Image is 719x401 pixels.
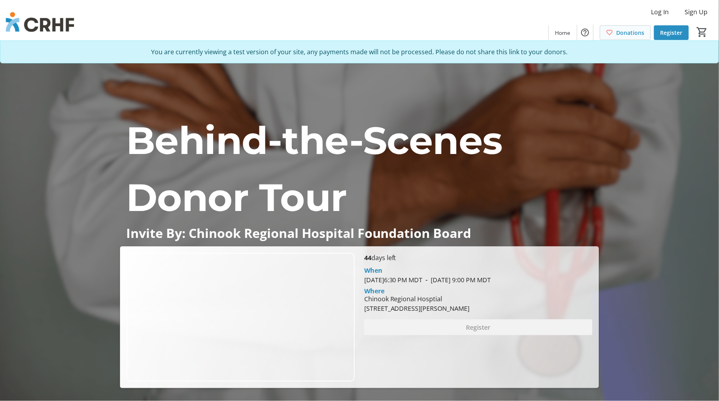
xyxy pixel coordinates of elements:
[685,7,708,17] span: Sign Up
[364,288,384,294] div: Where
[695,25,710,39] button: Cart
[654,25,689,40] a: Register
[364,253,371,262] span: 44
[364,266,382,275] div: When
[364,276,423,284] span: [DATE] 6:30 PM MDT
[660,29,683,37] span: Register
[577,25,593,40] button: Help
[679,6,714,18] button: Sign Up
[549,25,577,40] a: Home
[617,29,645,37] span: Donations
[364,304,470,313] div: [STREET_ADDRESS][PERSON_NAME]
[645,6,675,18] button: Log In
[423,276,431,284] span: -
[364,294,470,304] div: Chinook Regional Hosptial
[555,29,571,37] span: Home
[126,226,593,240] p: Invite By: Chinook Regional Hospital Foundation Board
[364,253,592,262] p: days left
[5,3,75,43] img: Chinook Regional Hospital Foundation's Logo
[423,276,491,284] span: [DATE] 9:00 PM MDT
[600,25,651,40] a: Donations
[127,253,355,382] img: Campaign CTA Media Photo
[126,117,503,220] span: Behind-the-Scenes Donor Tour
[651,7,669,17] span: Log In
